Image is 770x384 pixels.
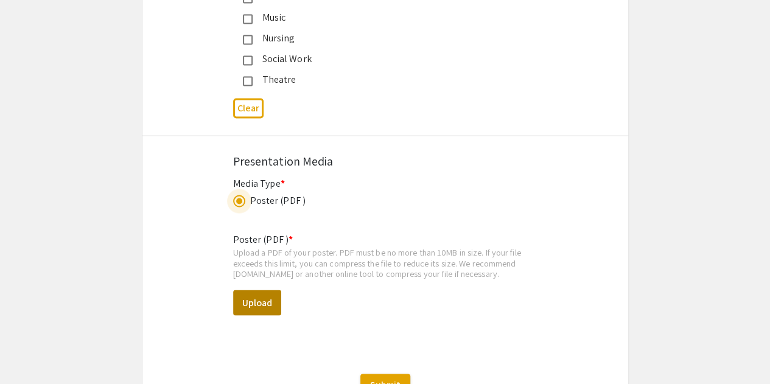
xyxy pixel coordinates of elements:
div: Nursing [253,31,508,46]
div: Presentation Media [233,152,537,170]
div: Social Work [253,52,508,66]
div: Theatre [253,72,508,87]
button: Clear [233,98,264,118]
div: Music [253,10,508,25]
div: Upload a PDF of your poster. PDF must be no more than 10MB in size. If your file exceeds this lim... [233,246,537,279]
mat-label: Poster (PDF ) [233,232,293,245]
div: Poster (PDF ) [250,193,306,208]
iframe: Chat [9,329,52,375]
mat-label: Media Type [233,176,285,189]
button: Upload [233,290,281,315]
